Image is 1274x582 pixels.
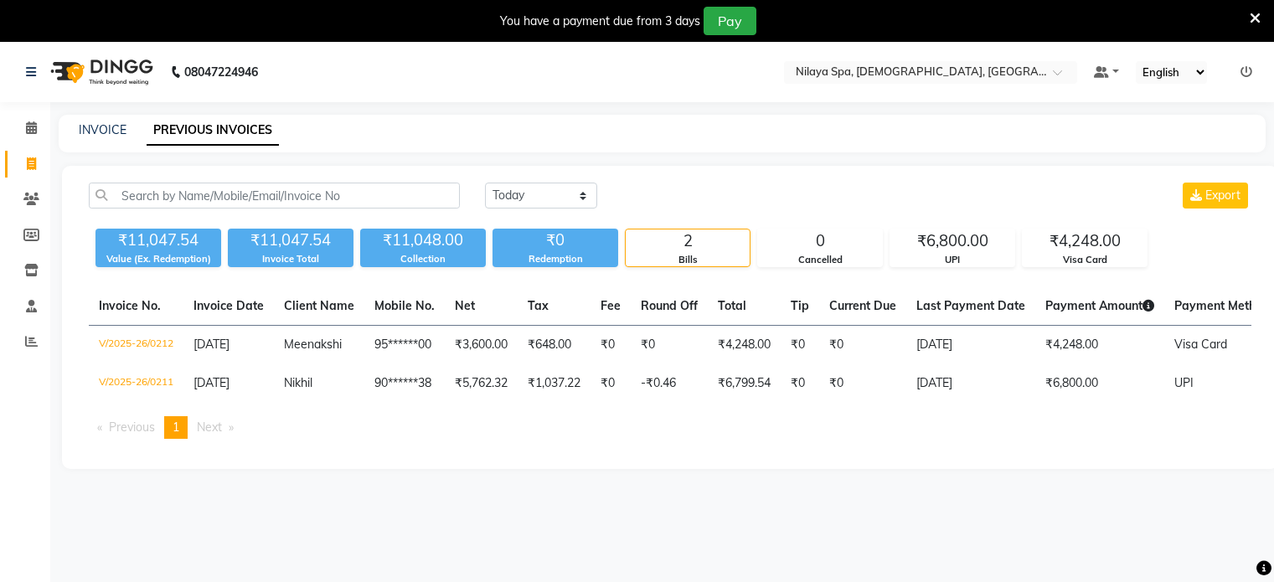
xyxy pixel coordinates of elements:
[360,229,486,252] div: ₹11,048.00
[1174,375,1194,390] span: UPI
[631,364,708,403] td: -₹0.46
[445,326,518,365] td: ₹3,600.00
[1205,188,1240,203] span: Export
[916,298,1025,313] span: Last Payment Date
[95,229,221,252] div: ₹11,047.54
[89,364,183,403] td: V/2025-26/0211
[708,326,781,365] td: ₹4,248.00
[89,326,183,365] td: V/2025-26/0212
[518,326,591,365] td: ₹648.00
[528,298,549,313] span: Tax
[284,337,342,352] span: Meenakshi
[1035,364,1164,403] td: ₹6,800.00
[43,49,157,95] img: logo
[829,298,896,313] span: Current Due
[184,49,258,95] b: 08047224946
[493,252,618,266] div: Redemption
[284,375,312,390] span: Nikhil
[819,364,906,403] td: ₹0
[284,298,354,313] span: Client Name
[1035,326,1164,365] td: ₹4,248.00
[1023,229,1147,253] div: ₹4,248.00
[641,298,698,313] span: Round Off
[193,298,264,313] span: Invoice Date
[193,375,230,390] span: [DATE]
[631,326,708,365] td: ₹0
[89,183,460,209] input: Search by Name/Mobile/Email/Invoice No
[99,298,161,313] span: Invoice No.
[455,298,475,313] span: Net
[374,298,435,313] span: Mobile No.
[1183,183,1248,209] button: Export
[890,253,1014,267] div: UPI
[626,229,750,253] div: 2
[906,326,1035,365] td: [DATE]
[1023,253,1147,267] div: Visa Card
[500,13,700,30] div: You have a payment due from 3 days
[197,420,222,435] span: Next
[228,252,353,266] div: Invoice Total
[445,364,518,403] td: ₹5,762.32
[109,420,155,435] span: Previous
[493,229,618,252] div: ₹0
[147,116,279,146] a: PREVIOUS INVOICES
[1045,298,1154,313] span: Payment Amount
[626,253,750,267] div: Bills
[718,298,746,313] span: Total
[518,364,591,403] td: ₹1,037.22
[360,252,486,266] div: Collection
[906,364,1035,403] td: [DATE]
[781,364,819,403] td: ₹0
[1174,337,1227,352] span: Visa Card
[781,326,819,365] td: ₹0
[819,326,906,365] td: ₹0
[228,229,353,252] div: ₹11,047.54
[758,253,882,267] div: Cancelled
[79,122,126,137] a: INVOICE
[601,298,621,313] span: Fee
[89,416,1251,439] nav: Pagination
[173,420,179,435] span: 1
[758,229,882,253] div: 0
[708,364,781,403] td: ₹6,799.54
[591,326,631,365] td: ₹0
[95,252,221,266] div: Value (Ex. Redemption)
[890,229,1014,253] div: ₹6,800.00
[591,364,631,403] td: ₹0
[791,298,809,313] span: Tip
[704,7,756,35] button: Pay
[193,337,230,352] span: [DATE]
